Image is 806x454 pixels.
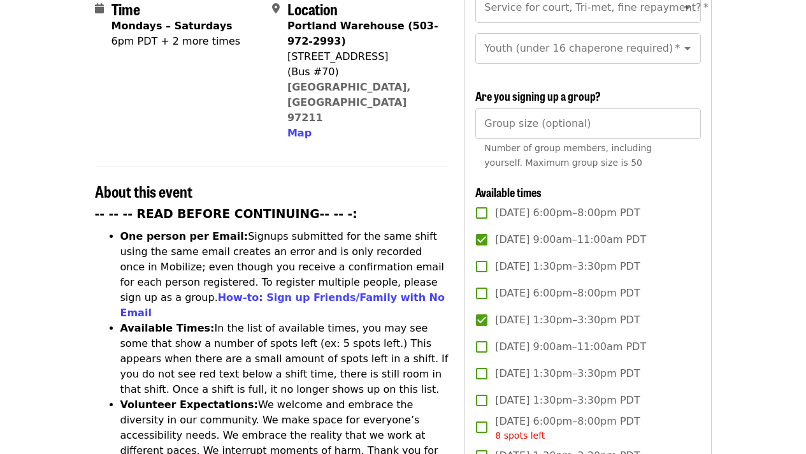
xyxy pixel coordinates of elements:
[495,259,640,274] span: [DATE] 1:30pm–3:30pm PDT
[495,414,640,443] span: [DATE] 6:00pm–8:00pm PDT
[287,126,312,141] button: Map
[112,20,233,32] strong: Mondays – Saturdays
[484,143,652,168] span: Number of group members, including yourself. Maximum group size is 50
[120,321,450,397] li: In the list of available times, you may see some that show a number of spots left (ex: 5 spots le...
[272,3,280,15] i: map-marker-alt icon
[679,40,696,57] button: Open
[475,87,601,104] span: Are you signing up a group?
[120,230,248,242] strong: One person per Email:
[475,108,700,139] input: [object Object]
[287,81,411,124] a: [GEOGRAPHIC_DATA], [GEOGRAPHIC_DATA] 97211
[287,64,439,80] div: (Bus #70)
[495,339,646,355] span: [DATE] 9:00am–11:00am PDT
[120,291,445,319] a: How-to: Sign up Friends/Family with No Email
[495,232,646,247] span: [DATE] 9:00am–11:00am PDT
[287,49,439,64] div: [STREET_ADDRESS]
[475,184,542,200] span: Available times
[495,312,640,328] span: [DATE] 1:30pm–3:30pm PDT
[495,205,640,221] span: [DATE] 6:00pm–8:00pm PDT
[495,430,545,441] span: 8 spots left
[287,127,312,139] span: Map
[495,286,640,301] span: [DATE] 6:00pm–8:00pm PDT
[95,207,357,221] strong: -- -- -- READ BEFORE CONTINUING-- -- -:
[287,20,438,47] strong: Portland Warehouse (503-972-2993)
[112,34,241,49] div: 6pm PDT + 2 more times
[495,366,640,381] span: [DATE] 1:30pm–3:30pm PDT
[95,180,192,202] span: About this event
[120,399,259,411] strong: Volunteer Expectations:
[120,322,215,334] strong: Available Times:
[95,3,104,15] i: calendar icon
[495,393,640,408] span: [DATE] 1:30pm–3:30pm PDT
[120,229,450,321] li: Signups submitted for the same shift using the same email creates an error and is only recorded o...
